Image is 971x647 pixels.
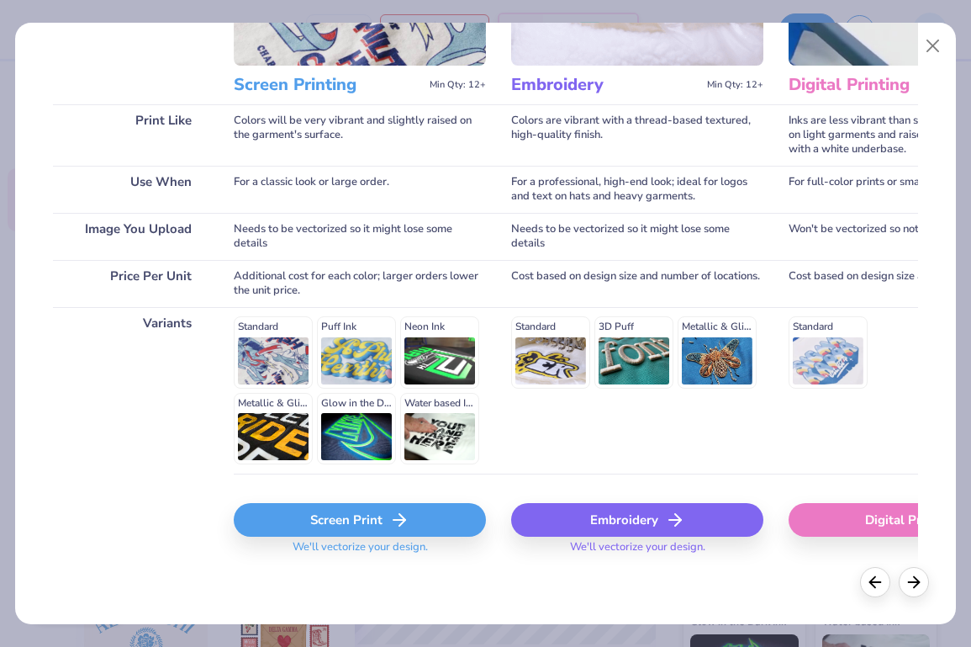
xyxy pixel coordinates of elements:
div: Screen Print [234,503,486,537]
h3: Screen Printing [234,74,423,96]
span: Min Qty: 12+ [707,79,763,91]
div: Additional cost for each color; larger orders lower the unit price. [234,260,486,307]
div: Colors are vibrant with a thread-based textured, high-quality finish. [511,104,763,166]
div: Price Per Unit [53,260,208,307]
div: Needs to be vectorized so it might lose some details [511,213,763,260]
span: We'll vectorize your design. [563,540,712,565]
button: Close [916,30,948,62]
p: You can change this later. [53,8,208,23]
div: Print Like [53,104,208,166]
div: Variants [53,307,208,474]
span: Min Qty: 12+ [430,79,486,91]
div: For a professional, high-end look; ideal for logos and text on hats and heavy garments. [511,166,763,213]
div: Colors will be very vibrant and slightly raised on the garment's surface. [234,104,486,166]
div: Use When [53,166,208,213]
div: Embroidery [511,503,763,537]
span: We'll vectorize your design. [286,540,435,565]
h3: Embroidery [511,74,700,96]
div: Cost based on design size and number of locations. [511,260,763,307]
div: Needs to be vectorized so it might lose some details [234,213,486,260]
div: Image You Upload [53,213,208,260]
div: For a classic look or large order. [234,166,486,213]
